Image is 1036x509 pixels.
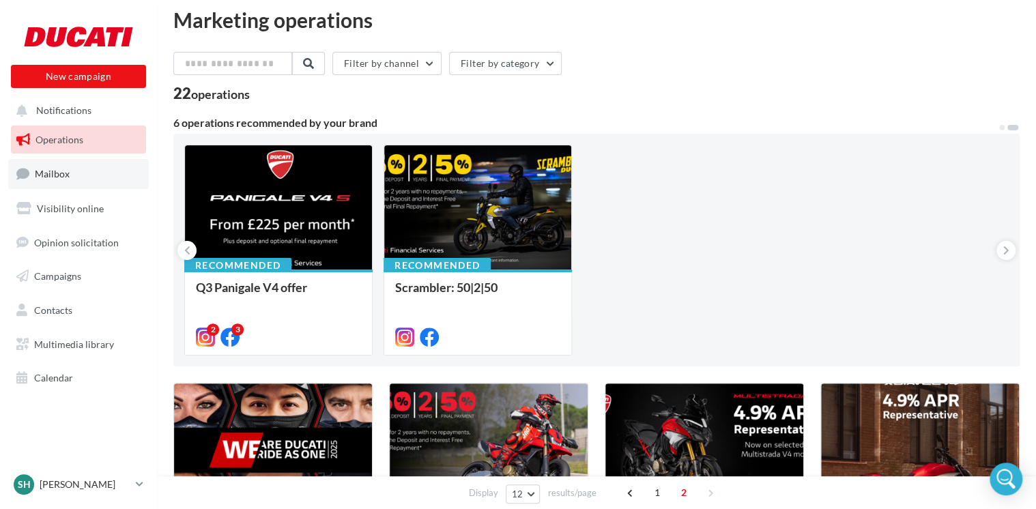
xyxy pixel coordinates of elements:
[8,126,149,154] a: Operations
[231,323,244,336] div: 3
[8,194,149,223] a: Visibility online
[184,258,291,273] div: Recommended
[8,159,149,188] a: Mailbox
[469,486,498,499] span: Display
[191,88,250,100] div: operations
[11,65,146,88] button: New campaign
[449,52,562,75] button: Filter by category
[196,280,361,308] div: Q3 Panigale V4 offer
[8,330,149,359] a: Multimedia library
[34,372,73,383] span: Calendar
[35,134,83,145] span: Operations
[395,280,560,308] div: Scrambler: 50|2|50
[990,463,1022,495] div: Open Intercom Messenger
[11,471,146,497] a: SH [PERSON_NAME]
[506,484,541,504] button: 12
[8,296,149,325] a: Contacts
[34,270,81,282] span: Campaigns
[384,258,491,273] div: Recommended
[173,86,250,101] div: 22
[173,10,1020,30] div: Marketing operations
[34,304,72,316] span: Contacts
[40,478,130,491] p: [PERSON_NAME]
[35,168,70,179] span: Mailbox
[673,482,695,504] span: 2
[8,229,149,257] a: Opinion solicitation
[36,105,91,117] span: Notifications
[34,338,114,350] span: Multimedia library
[37,203,104,214] span: Visibility online
[34,236,119,248] span: Opinion solicitation
[512,489,523,499] span: 12
[8,262,149,291] a: Campaigns
[173,117,998,128] div: 6 operations recommended by your brand
[332,52,442,75] button: Filter by channel
[207,323,219,336] div: 2
[547,486,596,499] span: results/page
[646,482,668,504] span: 1
[18,478,31,491] span: SH
[8,364,149,392] a: Calendar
